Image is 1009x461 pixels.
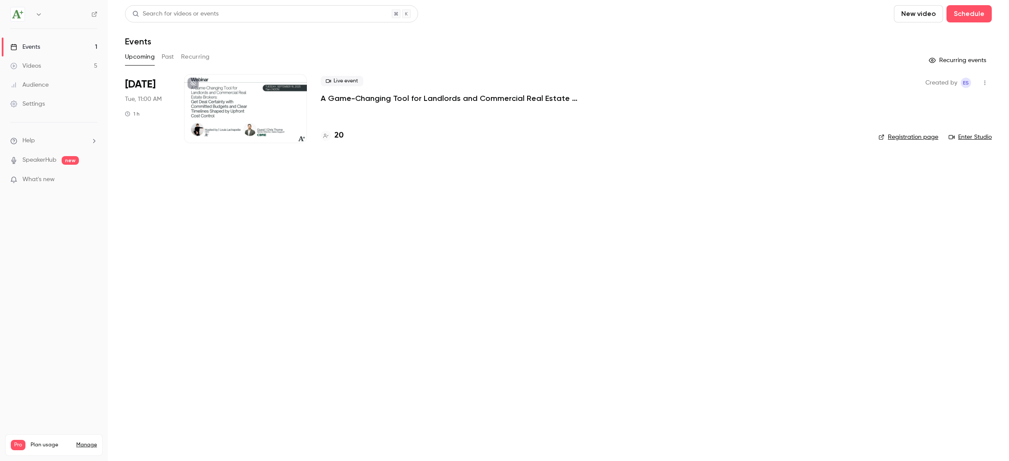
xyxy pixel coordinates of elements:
[963,78,969,88] span: ES
[162,50,174,64] button: Past
[878,133,938,141] a: Registration page
[10,136,97,145] li: help-dropdown-opener
[181,50,210,64] button: Recurring
[11,440,25,450] span: Pro
[321,130,344,141] a: 20
[321,76,363,86] span: Live event
[961,78,971,88] span: Emmanuelle Sera
[87,176,97,184] iframe: Noticeable Trigger
[125,78,156,91] span: [DATE]
[949,133,992,141] a: Enter Studio
[947,5,992,22] button: Schedule
[10,100,45,108] div: Settings
[125,110,140,117] div: 1 h
[334,130,344,141] h4: 20
[62,156,79,165] span: new
[10,81,49,89] div: Audience
[125,95,162,103] span: Tue, 11:00 AM
[132,9,219,19] div: Search for videos or events
[321,93,579,103] a: A Game-Changing Tool for Landlords and Commercial Real Estate Brokers: Get Deal Certainty with Co...
[10,43,40,51] div: Events
[22,136,35,145] span: Help
[125,36,151,47] h1: Events
[31,442,71,448] span: Plan usage
[925,53,992,67] button: Recurring events
[125,74,170,143] div: Sep 16 Tue, 11:00 AM (America/Toronto)
[894,5,943,22] button: New video
[22,156,56,165] a: SpeakerHub
[10,62,41,70] div: Videos
[76,442,97,448] a: Manage
[925,78,957,88] span: Created by
[22,175,55,184] span: What's new
[125,50,155,64] button: Upcoming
